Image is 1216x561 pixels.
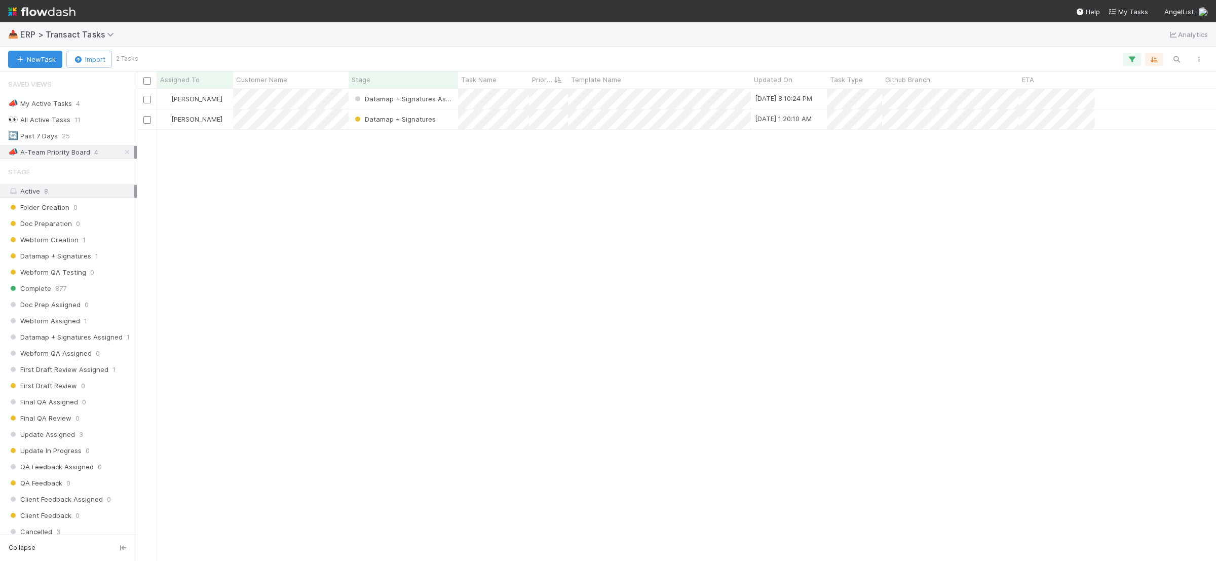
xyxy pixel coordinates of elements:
[8,444,82,457] span: Update In Progress
[112,363,116,376] span: 1
[8,115,18,124] span: 👀
[143,77,151,85] input: Toggle All Rows Selected
[127,331,130,344] span: 1
[8,130,58,142] div: Past 7 Days
[8,97,72,110] div: My Active Tasks
[84,315,87,327] span: 1
[8,162,30,182] span: Stage
[56,526,60,538] span: 3
[90,266,94,279] span: 0
[171,95,222,103] span: [PERSON_NAME]
[1168,28,1208,41] a: Analytics
[94,146,98,159] span: 4
[75,509,80,522] span: 0
[8,266,86,279] span: Webform QA Testing
[885,74,930,85] span: Github Branch
[9,543,35,552] span: Collapse
[74,114,81,126] span: 11
[96,347,100,360] span: 0
[8,526,52,538] span: Cancelled
[8,74,52,94] span: Saved Views
[161,114,222,124] div: [PERSON_NAME]
[1164,8,1194,16] span: AngelList
[754,74,792,85] span: Updated On
[82,396,86,408] span: 0
[8,282,51,295] span: Complete
[1108,8,1148,16] span: My Tasks
[1198,7,1208,17] img: avatar_f5fedbe2-3a45-46b0-b9bb-d3935edf1c24.png
[1022,74,1034,85] span: ETA
[8,509,71,522] span: Client Feedback
[143,116,151,124] input: Toggle Row Selected
[8,298,81,311] span: Doc Prep Assigned
[75,412,80,425] span: 0
[66,51,112,68] button: Import
[8,147,18,156] span: 📣
[8,131,18,140] span: 🔄
[107,493,111,506] span: 0
[8,114,70,126] div: All Active Tasks
[8,30,18,39] span: 📥
[8,185,134,198] div: Active
[161,94,222,104] div: [PERSON_NAME]
[8,331,123,344] span: Datamap + Signatures Assigned
[353,95,467,103] span: Datamap + Signatures Assigned
[8,412,71,425] span: Final QA Review
[352,74,370,85] span: Stage
[236,74,287,85] span: Customer Name
[116,54,138,63] small: 2 Tasks
[8,363,108,376] span: First Draft Review Assigned
[55,282,66,295] span: 877
[81,380,85,392] span: 0
[8,461,94,473] span: QA Feedback Assigned
[62,130,70,142] span: 25
[571,74,621,85] span: Template Name
[353,114,436,124] div: Datamap + Signatures
[171,115,222,123] span: [PERSON_NAME]
[162,95,170,103] img: avatar_f5fedbe2-3a45-46b0-b9bb-d3935edf1c24.png
[353,115,436,123] span: Datamap + Signatures
[8,493,103,506] span: Client Feedback Assigned
[79,428,83,441] span: 3
[160,74,200,85] span: Assigned To
[8,3,75,20] img: logo-inverted-e16ddd16eac7371096b0.svg
[755,93,812,103] div: [DATE] 8:10:24 PM
[830,74,863,85] span: Task Type
[532,74,553,85] span: Priority
[76,97,80,110] span: 4
[1076,7,1100,17] div: Help
[86,444,90,457] span: 0
[83,234,86,246] span: 1
[85,298,89,311] span: 0
[8,217,72,230] span: Doc Preparation
[8,396,78,408] span: Final QA Assigned
[8,315,80,327] span: Webform Assigned
[76,217,80,230] span: 0
[8,51,62,68] button: NewTask
[143,96,151,103] input: Toggle Row Selected
[755,114,812,124] div: [DATE] 1:20:10 AM
[8,250,91,263] span: Datamap + Signatures
[8,477,62,490] span: QA Feedback
[8,99,18,107] span: 📣
[8,201,69,214] span: Folder Creation
[20,29,119,40] span: ERP > Transact Tasks
[66,477,70,490] span: 0
[95,250,98,263] span: 1
[8,234,79,246] span: Webform Creation
[44,187,48,195] span: 8
[162,115,170,123] img: avatar_f5fedbe2-3a45-46b0-b9bb-d3935edf1c24.png
[8,380,77,392] span: First Draft Review
[1108,7,1148,17] a: My Tasks
[8,428,75,441] span: Update Assigned
[8,347,92,360] span: Webform QA Assigned
[98,461,102,473] span: 0
[353,94,453,104] div: Datamap + Signatures Assigned
[73,201,78,214] span: 0
[461,74,497,85] span: Task Name
[8,146,90,159] div: A-Team Priority Board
